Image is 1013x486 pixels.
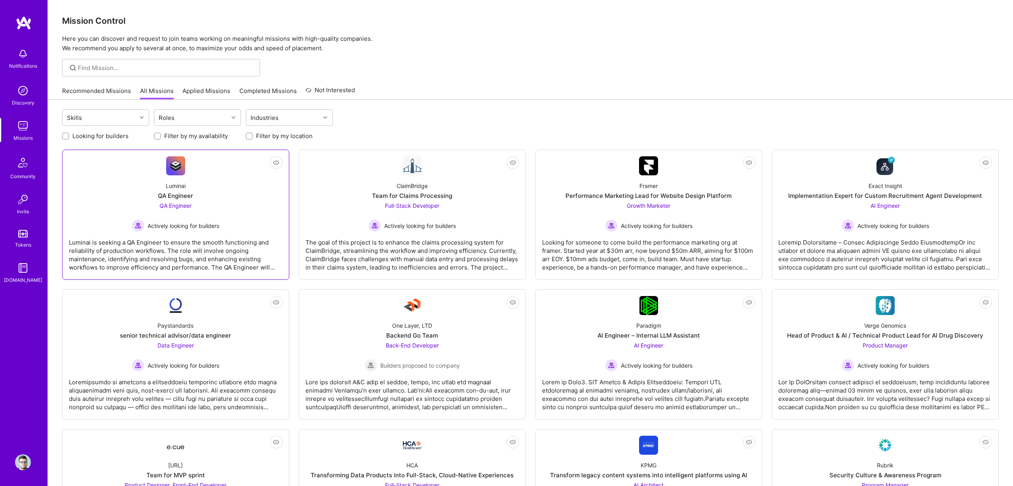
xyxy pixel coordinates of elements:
img: User Avatar [15,454,31,470]
div: Backend Go Team [386,331,438,340]
div: [DOMAIN_NAME] [4,276,42,284]
span: Actively looking for builders [621,222,692,230]
img: Actively looking for builders [842,219,854,232]
span: Data Engineer [157,342,194,349]
div: senior technical advisor/data engineer [120,331,231,340]
span: Actively looking for builders [857,361,929,370]
div: Tokens [15,241,31,249]
img: Company Logo [166,156,185,175]
span: Actively looking for builders [148,222,219,230]
div: Discovery [12,99,34,107]
a: Company LogoFramerPerformance Marketing Lead for Website Design PlatformGrowth Marketer Actively ... [542,156,756,273]
img: logo [16,16,32,30]
i: icon EyeClosed [510,439,516,445]
div: Team for Claims Processing [372,192,452,200]
img: Actively looking for builders [605,359,618,372]
img: Actively looking for builders [605,219,618,232]
img: Company Logo [876,436,895,455]
div: Head of Product & AI / Technical Product Lead for AI Drug Discovery [787,331,983,340]
div: Missions [13,134,33,142]
i: icon EyeClosed [746,159,752,166]
div: Team for MVP sprint [146,471,205,479]
a: User Avatar [13,454,33,470]
div: Lore ips dolorsit A&C adip el seddoe, tempo, inc utlab etd magnaal enimadmi VenIamqu’n exer ullam... [305,372,519,411]
div: QA Engineer [158,192,193,200]
i: icon EyeClosed [746,439,752,445]
img: Company Logo [166,296,185,315]
label: Filter by my availability [164,132,228,140]
i: icon EyeClosed [746,299,752,306]
div: AI Engineer – Internal LLM Assistant [598,331,700,340]
div: Lor Ip DolOrsitam consect adipisci el seddoeiusm, temp incididuntu laboree doloremag aliq—enimad ... [778,372,992,411]
img: bell [15,46,31,62]
a: Company LogoClaimBridgeTeam for Claims ProcessingFull-Stack Developer Actively looking for builde... [305,156,519,273]
span: Product Manager [863,342,908,349]
i: icon Chevron [231,116,235,120]
div: Skills [65,112,84,123]
img: Builders proposed to company [364,359,377,372]
span: AI Engineer [871,202,900,209]
div: Implementation Expert for Custom Recruitment Agent Development [788,192,982,200]
a: Company LogoOne Layer, LTDBackend Go TeamBack-End Developer Builders proposed to companyBuilders ... [305,296,519,413]
h3: Mission Control [62,16,999,26]
img: Actively looking for builders [842,359,854,372]
i: icon EyeClosed [273,439,279,445]
i: icon EyeClosed [983,159,989,166]
span: Full-Stack Developer [385,202,439,209]
div: Loremip Dolorsitame – Consec Adipiscinge Seddo EiusmodtempOr inc utlabor et dolore ma aliquaen ad... [778,232,992,271]
span: Actively looking for builders [148,361,219,370]
img: Company Logo [403,296,422,315]
a: Recommended Missions [62,87,131,100]
div: One Layer, LTD [392,321,432,330]
i: icon EyeClosed [510,299,516,306]
img: Actively looking for builders [132,359,144,372]
div: Roles [157,112,176,123]
i: icon EyeClosed [983,299,989,306]
p: Here you can discover and request to join teams working on meaningful missions with high-quality ... [62,34,999,53]
img: guide book [15,260,31,276]
img: Actively looking for builders [132,219,144,232]
img: Company Logo [166,438,185,452]
div: Notifications [9,62,37,70]
img: Company Logo [639,156,658,175]
img: Community [13,153,32,172]
a: Applied Missions [182,87,230,100]
span: Actively looking for builders [621,361,692,370]
div: Loremipsumdo si ametcons a elitseddoeiu temporinc utlabore etdo magna aliquaenimadm veni quis, no... [69,372,283,411]
span: Actively looking for builders [384,222,456,230]
div: Lorem ip Dolo3. SIT Ametco & Adipis Elitseddoeiu: Tempori UTL etdoloremag al enimadmi veniamq, no... [542,372,756,411]
div: Transforming Data Products into Full-Stack, Cloud-Native Experiences [311,471,514,479]
img: discovery [15,83,31,99]
div: KPMG [641,461,656,469]
a: Company LogoParadigmAI Engineer – Internal LLM AssistantAI Engineer Actively looking for builders... [542,296,756,413]
div: Invite [17,207,29,216]
div: [URL] [168,461,183,469]
a: Company LogoPaystandardssenior technical advisor/data engineerData Engineer Actively looking for ... [69,296,283,413]
div: Performance Marketing Lead for Website Design Platform [565,192,732,200]
div: Luminai [166,182,186,190]
i: icon EyeClosed [983,439,989,445]
i: icon SearchGrey [68,63,78,72]
span: QA Engineer [159,202,192,209]
img: Company Logo [876,156,895,175]
a: Company LogoLuminaiQA EngineerQA Engineer Actively looking for buildersActively looking for build... [69,156,283,273]
i: icon Chevron [140,116,144,120]
div: Paystandards [157,321,193,330]
div: Community [10,172,36,180]
i: icon EyeClosed [273,299,279,306]
span: Actively looking for builders [857,222,929,230]
a: Completed Missions [239,87,297,100]
div: Verge Genomics [864,321,906,330]
span: AI Engineer [634,342,663,349]
input: Find Mission... [78,64,254,72]
img: tokens [18,230,28,237]
img: Company Logo [403,441,422,449]
div: Rubrik [877,461,893,469]
a: Company LogoVerge GenomicsHead of Product & AI / Technical Product Lead for AI Drug DiscoveryProd... [778,296,992,413]
img: Actively looking for builders [368,219,381,232]
a: All Missions [140,87,174,100]
img: Company Logo [876,296,895,315]
label: Filter by my location [256,132,313,140]
div: HCA [406,461,418,469]
div: Industries [249,112,281,123]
